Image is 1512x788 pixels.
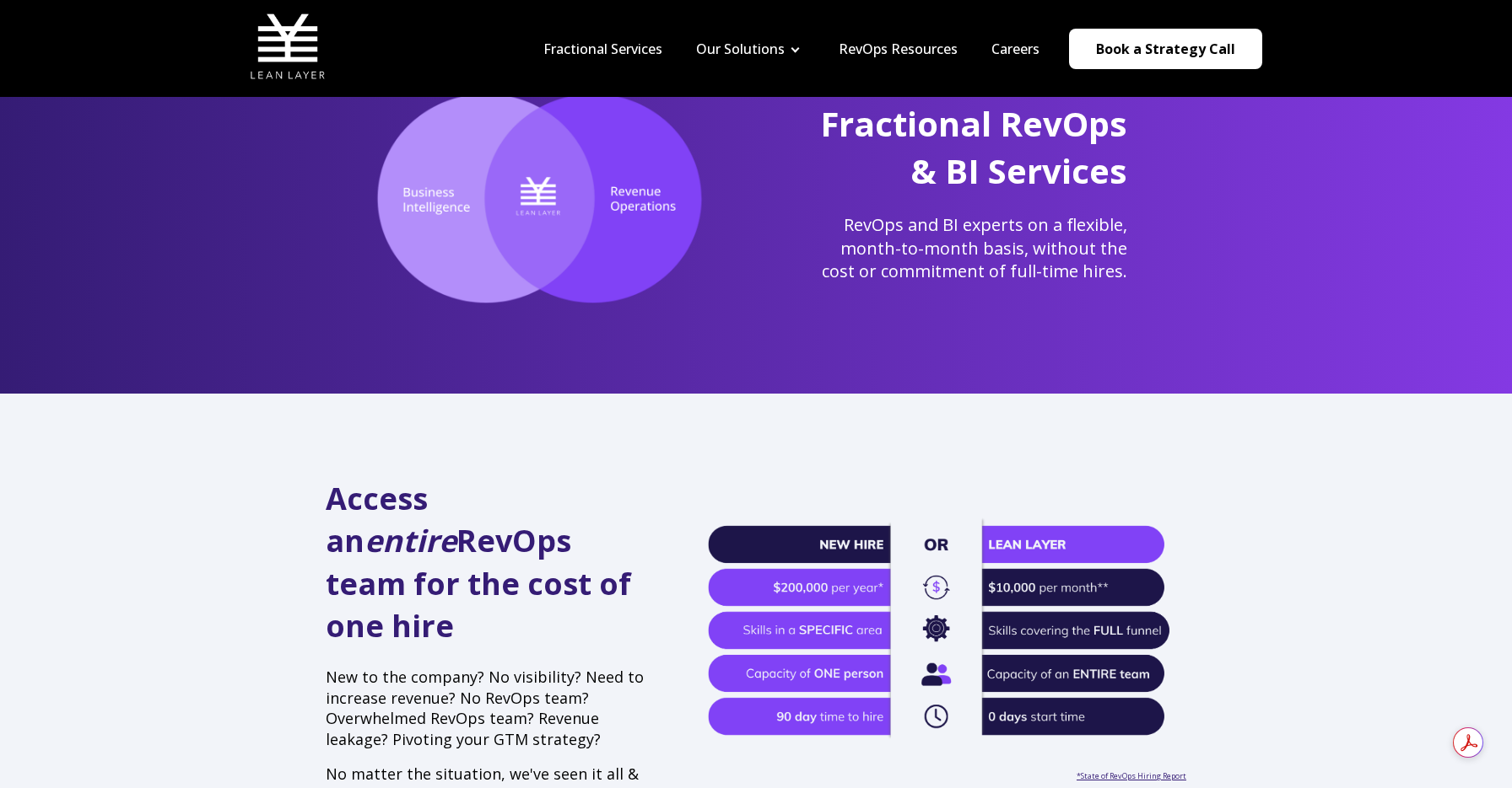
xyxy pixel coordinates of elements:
img: Revenue Operations Fractional Services side by side Comparison hiring internally vs us [708,516,1186,742]
a: Fractional Services [543,40,662,58]
em: entire [364,520,456,561]
a: Our Solutions [696,40,785,58]
img: Lean Layer, the intersection of RevOps and Business Intelligence [351,93,728,305]
div: Navigation Menu [526,40,1056,58]
span: Access an RevOps team for the cost of one hire [326,478,631,646]
p: New to the company? No visibility? Need to increase revenue? No RevOps team? Overwhelmed RevOps t... [326,667,651,750]
a: Careers [991,40,1039,58]
a: RevOps Resources [839,40,958,58]
span: Fractional RevOps & BI Services [820,100,1127,194]
span: RevOps and BI experts on a flexible, month-to-month basis, without the cost or commitment of full... [822,213,1127,282]
img: Lean Layer Logo [250,8,326,84]
a: Book a Strategy Call [1069,29,1262,69]
a: *State of RevOps Hiring Report [1077,770,1186,781]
